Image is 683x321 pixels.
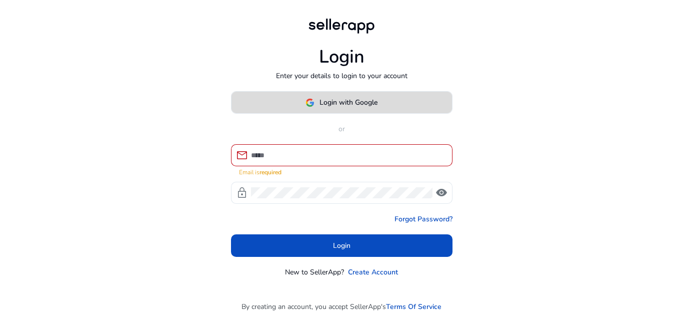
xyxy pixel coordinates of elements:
span: mail [236,149,248,161]
p: New to SellerApp? [285,267,344,277]
span: Login [333,240,350,251]
a: Forgot Password? [394,214,452,224]
mat-error: Email is [239,166,444,177]
p: or [231,124,452,134]
span: visibility [435,187,447,199]
a: Terms Of Service [386,301,441,312]
h1: Login [319,46,364,68]
button: Login [231,234,452,257]
img: google-logo.svg [305,98,314,107]
strong: required [259,168,281,176]
p: Enter your details to login to your account [276,71,407,81]
span: lock [236,187,248,199]
a: Create Account [348,267,398,277]
button: Login with Google [231,91,452,114]
span: Login with Google [319,97,377,108]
